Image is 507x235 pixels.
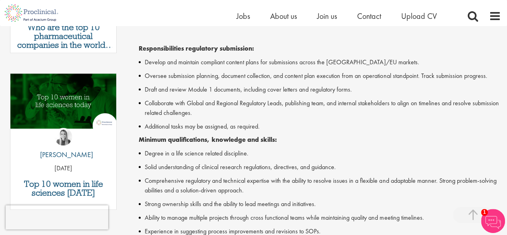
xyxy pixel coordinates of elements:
[139,44,254,53] strong: Responsibilities regulatory submission:
[270,11,297,21] a: About us
[401,11,437,21] a: Upload CV
[236,11,250,21] a: Jobs
[139,199,501,209] li: Strong ownership skills and the ability to lead meetings and initiatives.
[10,74,116,145] a: Link to a post
[481,209,488,216] span: 1
[14,23,112,49] a: Who are the top 10 pharmaceutical companies in the world? (2025)
[139,71,501,81] li: Oversee submission planning, document collection, and content plan execution from an operational ...
[10,74,116,129] img: Top 10 women in life sciences today
[10,164,116,173] p: [DATE]
[139,98,501,118] li: Collaborate with Global and Regional Regulatory Leads, publishing team, and internal stakeholders...
[139,149,501,158] li: Degree in a life science related discipline.
[357,11,381,21] a: Contact
[139,176,501,195] li: Comprehensive regulatory and technical expertise with the ability to resolve issues in a flexible...
[139,162,501,172] li: Solid understanding of clinical research regulations, directives, and guidance.
[139,57,501,67] li: Develop and maintain compliant content plans for submissions across the [GEOGRAPHIC_DATA]/EU mark...
[139,213,501,223] li: Ability to manage multiple projects through cross functional teams while maintaining quality and ...
[139,122,501,131] li: Additional tasks may be assigned, as required.
[139,135,277,144] strong: Minimum qualifications, knowledge and skills:
[481,209,505,233] img: Chatbot
[55,128,72,145] img: Hannah Burke
[317,11,337,21] a: Join us
[6,205,108,229] iframe: reCAPTCHA
[34,149,93,160] p: [PERSON_NAME]
[34,128,93,164] a: Hannah Burke [PERSON_NAME]
[14,180,112,197] a: Top 10 women in life sciences [DATE]
[139,85,501,94] li: Draft and review Module 1 documents, including cover letters and regulatory forms.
